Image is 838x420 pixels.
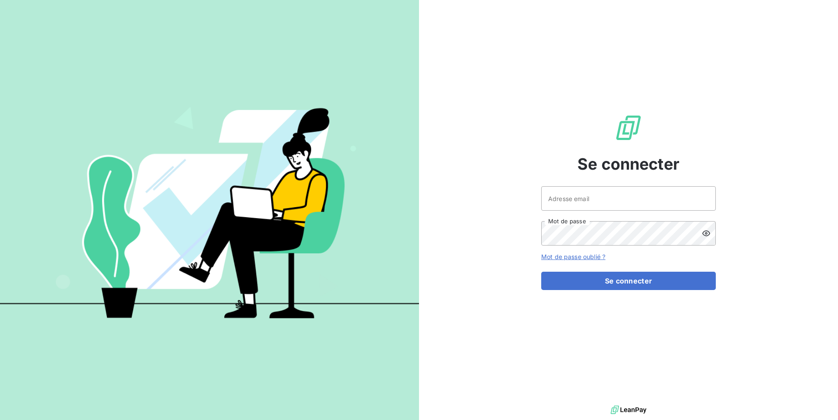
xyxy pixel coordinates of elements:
[615,114,642,142] img: Logo LeanPay
[541,186,716,211] input: placeholder
[611,403,646,417] img: logo
[577,152,680,176] span: Se connecter
[541,253,605,260] a: Mot de passe oublié ?
[541,272,716,290] button: Se connecter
